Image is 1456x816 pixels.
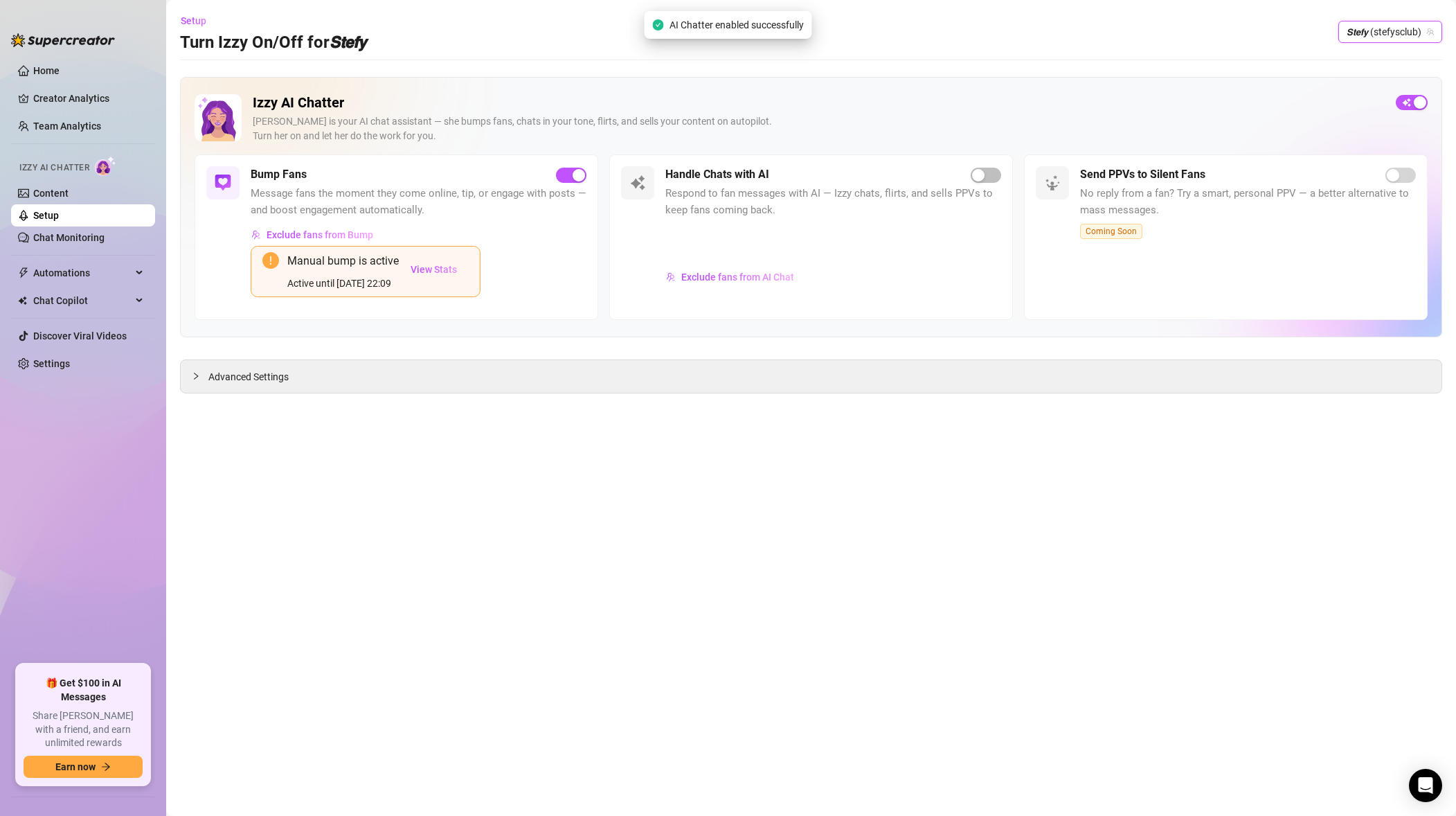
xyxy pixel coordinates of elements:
img: AI Chatter [95,156,116,176]
span: Izzy AI Chatter [19,161,89,175]
span: Share [PERSON_NAME] with a friend, and earn unlimited rewards [24,709,143,750]
span: Message fans the moment they come online, tip, or engage with posts — and boost engagement automa... [251,186,586,218]
span: check-circle [653,19,664,30]
span: arrow-right [101,762,111,772]
img: logo-BBDzfeDw.svg [11,33,115,47]
span: thunderbolt [18,267,29,278]
a: Chat Monitoring [33,232,105,243]
span: Coming Soon [1080,224,1142,239]
div: Manual bump is active [287,252,399,269]
button: Setup [180,10,217,32]
img: Izzy AI Chatter [195,94,242,141]
img: svg%3e [629,175,646,191]
span: AI Chatter enabled successfully [669,17,804,33]
span: No reply from a fan? Try a smart, personal PPV — a better alternative to mass messages. [1080,186,1416,218]
h3: Turn Izzy On/Off for 𝙎𝙩𝙚𝙛𝙮 [180,32,366,54]
div: Open Intercom Messenger [1409,769,1442,802]
span: 𝙎𝙩𝙚𝙛𝙮 (stefysclub) [1347,21,1434,42]
div: [PERSON_NAME] is your AI chat assistant — she bumps fans, chats in your tone, flirts, and sells y... [253,114,1385,143]
span: Setup [181,15,206,26]
span: Advanced Settings [208,369,289,384]
span: Exclude fans from Bump [267,229,373,240]
button: Exclude fans from AI Chat [665,266,795,288]
a: Discover Viral Videos [33,330,127,342]
img: svg%3e [251,230,261,240]
div: collapsed [192,369,208,384]
span: Earn now [55,761,96,772]
h5: Send PPVs to Silent Fans [1080,166,1205,183]
h5: Handle Chats with AI [665,166,769,183]
span: Respond to fan messages with AI — Izzy chats, flirts, and sells PPVs to keep fans coming back. [665,186,1001,218]
a: Creator Analytics [33,87,144,109]
a: Content [33,188,69,199]
span: exclamation-circle [262,252,279,269]
a: Settings [33,358,70,369]
h5: Bump Fans [251,166,307,183]
a: Setup [33,210,59,221]
div: Active until [DATE] 22:09 [287,276,399,291]
button: View Stats [399,252,469,287]
span: Automations [33,262,132,284]
button: Exclude fans from Bump [251,224,374,246]
img: svg%3e [1044,175,1061,191]
img: Chat Copilot [18,296,27,305]
span: team [1426,28,1435,36]
span: 🎁 Get $100 in AI Messages [24,677,143,704]
h2: Izzy AI Chatter [253,94,1385,112]
span: Chat Copilot [33,290,132,312]
button: Earn nowarrow-right [24,756,143,778]
span: Exclude fans from AI Chat [681,272,794,283]
a: Team Analytics [33,121,101,132]
span: View Stats [411,264,457,275]
span: collapsed [192,372,200,380]
img: svg%3e [666,272,676,282]
a: Home [33,65,60,76]
img: svg%3e [215,175,231,191]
